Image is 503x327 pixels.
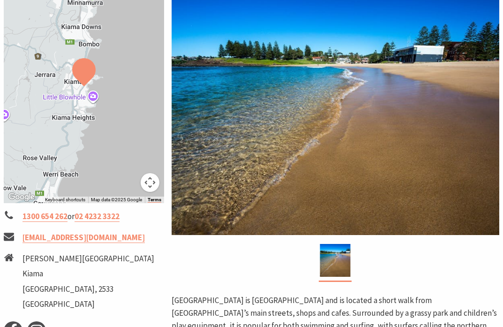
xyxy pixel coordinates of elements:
[23,211,68,222] a: 1300 654 262
[23,298,154,311] li: [GEOGRAPHIC_DATA]
[75,211,120,222] a: 02 4232 3322
[320,244,351,277] img: Surf Beach
[6,191,37,203] img: Google
[148,197,161,203] a: Terms
[4,210,164,223] li: or
[91,197,142,202] span: Map data ©2025 Google
[23,283,154,296] li: [GEOGRAPHIC_DATA], 2533
[141,173,159,192] button: Map camera controls
[6,191,37,203] a: Click to see this area on Google Maps
[45,197,85,203] button: Keyboard shortcuts
[23,252,154,265] li: [PERSON_NAME][GEOGRAPHIC_DATA]
[23,232,145,243] a: [EMAIL_ADDRESS][DOMAIN_NAME]
[23,267,154,280] li: Kiama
